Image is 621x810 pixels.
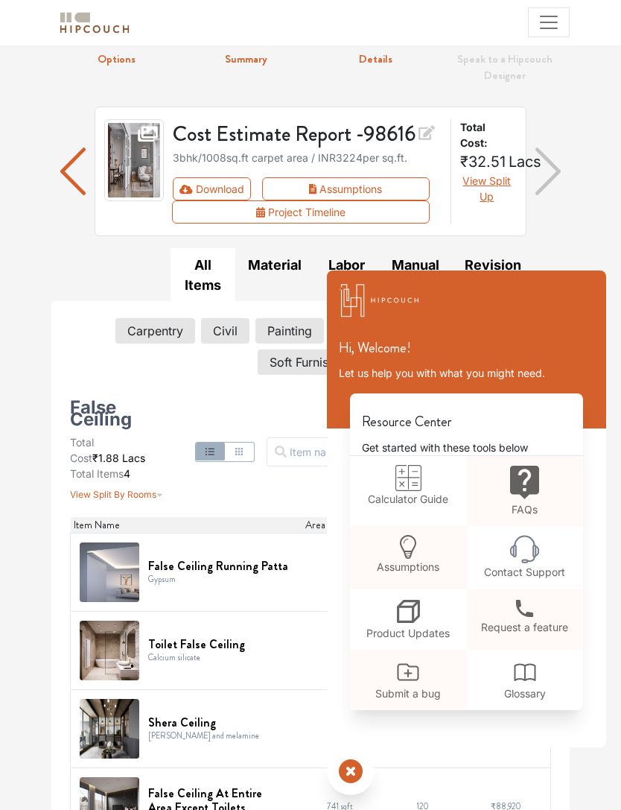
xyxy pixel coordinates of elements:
[172,200,429,224] button: Project Timeline
[171,248,235,302] button: All Items
[460,119,514,151] strong: Total Cost:
[57,6,132,39] span: logo-horizontal.svg
[535,139,561,203] img: arrow right
[339,365,594,381] p: Let us help you with what you might need.
[173,177,441,224] div: First group
[350,456,466,516] a: Calculator Guide
[92,452,119,464] span: ₹1.88
[122,452,145,464] span: Lacs
[173,119,441,147] h3: Cost Estimate Report - 98616
[255,318,324,344] button: Painting
[350,402,583,431] h2: Resource Center
[57,10,132,36] img: logo-horizontal.svg
[467,526,583,589] a: Contact Support
[339,280,421,320] img: logo-white.png
[115,318,195,344] button: Carpentry
[258,349,364,375] button: Soft Furnishing
[148,651,245,664] p: Calcium silicate
[314,248,379,282] button: Labor
[350,440,583,455] p: Get started with these tools below
[98,51,136,67] strong: Options
[148,573,288,586] p: Gypsum
[173,177,251,200] button: Download
[104,119,164,201] img: gallery
[60,139,86,203] img: arrow left
[235,248,314,282] button: Material
[350,526,466,583] a: Assumptions
[148,559,288,573] h6: False Ceiling Running Patta
[379,248,452,282] button: Manual
[350,650,466,710] a: Submit a bug
[225,51,267,67] strong: Summary
[74,517,120,533] span: Item Name
[148,715,259,730] h6: Shera Ceiling
[262,177,430,200] button: Assumptions
[148,637,245,651] h6: Toilet False Ceiling
[350,589,466,650] a: Product Updates
[80,699,139,759] img: Shera Ceiling
[70,436,94,464] span: Total Cost
[467,456,583,526] a: FAQs
[305,517,375,533] span: Area considered
[70,481,163,501] button: View Split By Rooms
[462,174,511,203] span: View Split Up
[80,621,139,680] img: Toilet False Ceiling
[339,341,594,357] h2: Hi, Welcome!
[359,51,392,67] strong: Details
[173,177,441,224] div: Toolbar with button groups
[297,611,383,689] td: 172 sqft
[460,173,514,204] button: View Split Up
[528,7,570,37] button: Toggle navigation
[70,467,124,480] span: Total Items
[452,248,534,302] button: Revision History
[267,437,459,466] input: Item name or finish or room or description
[297,689,383,768] td: 96 sqft
[80,542,139,602] img: False Ceiling Running Patta
[173,150,441,165] div: 3bhk / 1008 sq.ft carpet area / INR 3224 per sq.ft.
[148,730,259,742] p: [PERSON_NAME] and melamine
[457,51,552,84] strong: Speak to a Hipcouch Designer
[201,318,249,344] button: Civil
[70,490,156,501] span: View Split By Rooms
[297,533,383,611] td: 293 sqft
[460,153,506,171] span: ₹32.51
[509,153,541,171] span: Lacs
[467,589,583,644] a: Request a feature
[70,402,177,425] h5: False Ceiling
[467,650,583,710] a: Glossary
[70,466,130,481] li: 4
